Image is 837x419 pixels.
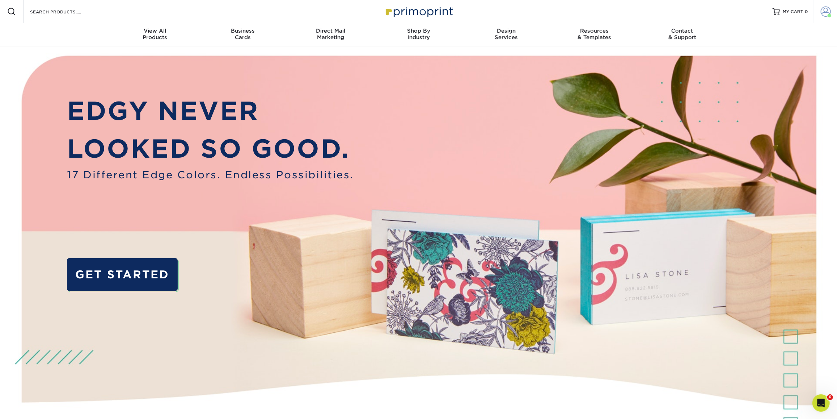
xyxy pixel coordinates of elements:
div: & Support [638,28,726,41]
div: Industry [375,28,462,41]
span: Direct Mail [287,28,375,34]
input: SEARCH PRODUCTS..... [29,7,100,16]
iframe: Intercom live chat [812,394,830,412]
div: Cards [199,28,287,41]
a: Shop ByIndustry [375,23,462,46]
a: GET STARTED [67,258,178,291]
div: Marketing [287,28,375,41]
div: Products [111,28,199,41]
p: EDGY NEVER [67,92,354,130]
a: DesignServices [462,23,550,46]
div: Services [462,28,550,41]
span: Design [462,28,550,34]
span: MY CART [783,9,803,15]
a: Contact& Support [638,23,726,46]
a: BusinessCards [199,23,287,46]
span: 17 Different Edge Colors. Endless Possibilities. [67,167,354,183]
span: 6 [827,394,833,400]
img: Primoprint [382,4,455,19]
span: Shop By [375,28,462,34]
span: View All [111,28,199,34]
a: Resources& Templates [550,23,638,46]
span: Business [199,28,287,34]
span: Contact [638,28,726,34]
span: Resources [550,28,638,34]
p: LOOKED SO GOOD. [67,130,354,167]
a: View AllProducts [111,23,199,46]
span: 0 [805,9,808,14]
div: & Templates [550,28,638,41]
a: Direct MailMarketing [287,23,375,46]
